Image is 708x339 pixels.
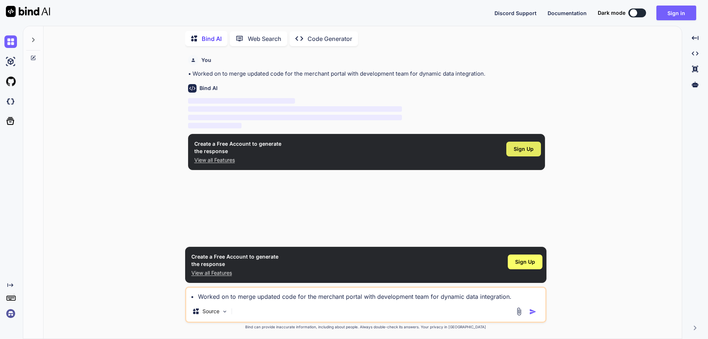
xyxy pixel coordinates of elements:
[188,106,402,112] span: ‌
[199,84,218,92] h6: Bind AI
[191,253,278,268] h1: Create a Free Account to generate the response
[194,156,281,164] p: View all Features
[185,324,546,330] p: Bind can provide inaccurate information, including about people. Always double-check its answers....
[188,70,545,78] p: • Worked on to merge updated code for the merchant portal with development team for dynamic data ...
[515,258,535,266] span: Sign Up
[308,34,352,43] p: Code Generator
[191,269,278,277] p: View all Features
[202,34,222,43] p: Bind AI
[548,10,587,16] span: Documentation
[6,6,50,17] img: Bind AI
[514,145,534,153] span: Sign Up
[222,308,228,315] img: Pick Models
[188,115,402,120] span: ‌
[598,9,625,17] span: Dark mode
[4,55,17,68] img: ai-studio
[188,123,242,128] span: ‌
[194,140,281,155] h1: Create a Free Account to generate the response
[4,307,17,320] img: signin
[494,9,537,17] button: Discord Support
[202,308,219,315] p: Source
[529,308,537,315] img: icon
[201,56,211,64] h6: You
[4,95,17,108] img: darkCloudIdeIcon
[548,9,587,17] button: Documentation
[4,35,17,48] img: chat
[188,98,295,104] span: ‌
[656,6,696,20] button: Sign in
[494,10,537,16] span: Discord Support
[515,307,523,316] img: attachment
[248,34,281,43] p: Web Search
[4,75,17,88] img: githubLight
